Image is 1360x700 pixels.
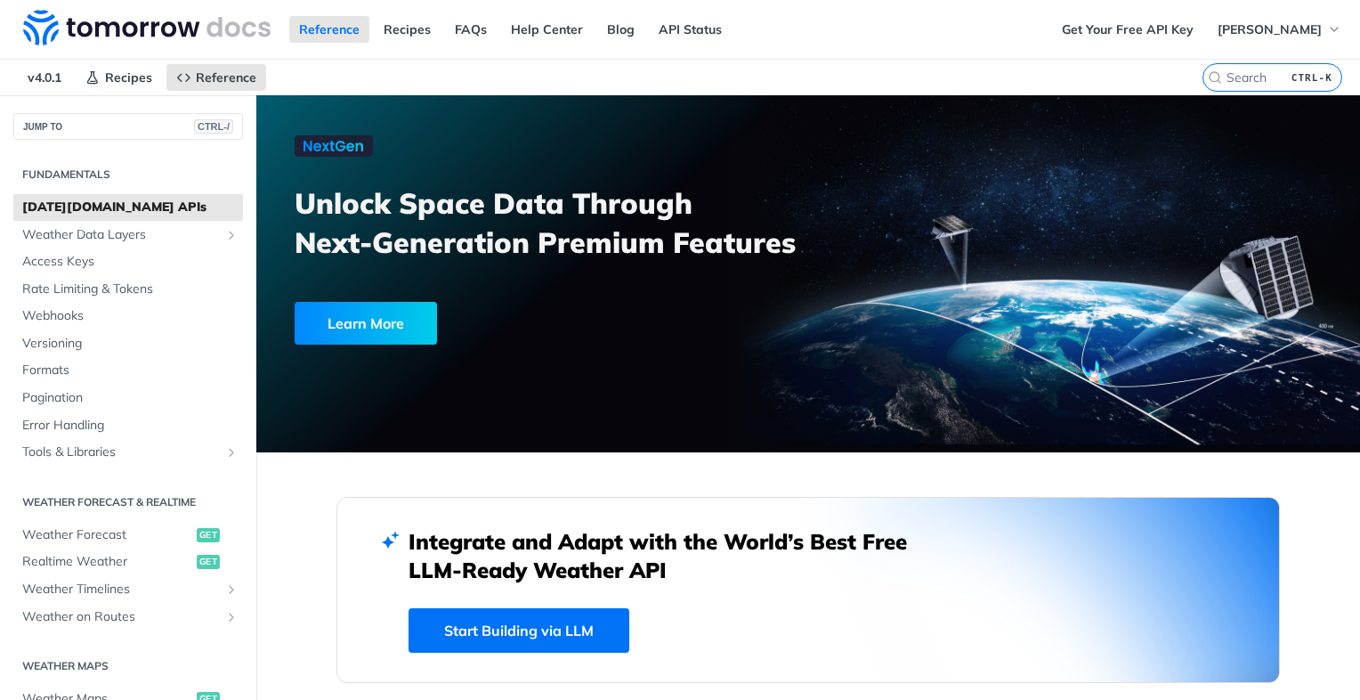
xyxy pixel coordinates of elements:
a: Help Center [501,16,593,43]
a: Pagination [13,385,243,411]
a: Recipes [374,16,441,43]
a: Error Handling [13,412,243,439]
a: Access Keys [13,248,243,275]
a: Rate Limiting & Tokens [13,276,243,303]
span: get [197,555,220,569]
button: Show subpages for Weather Timelines [224,582,239,597]
kbd: CTRL-K [1287,69,1337,86]
a: Webhooks [13,303,243,330]
a: Weather Data LayersShow subpages for Weather Data Layers [13,222,243,248]
img: NextGen [295,135,373,157]
span: Pagination [22,389,239,407]
span: Realtime Weather [22,553,192,571]
a: Blog [597,16,644,43]
span: get [197,528,220,542]
span: Error Handling [22,417,239,435]
a: FAQs [445,16,497,43]
a: Weather on RoutesShow subpages for Weather on Routes [13,604,243,631]
span: v4.0.1 [18,64,71,91]
span: Reference [196,69,256,85]
span: Formats [22,362,239,379]
span: Webhooks [22,307,239,325]
a: Reference [166,64,266,91]
button: Show subpages for Weather Data Layers [224,228,239,242]
a: Weather TimelinesShow subpages for Weather Timelines [13,576,243,603]
span: Weather on Routes [22,608,220,626]
a: Start Building via LLM [409,608,629,653]
h2: Weather Forecast & realtime [13,494,243,510]
span: Access Keys [22,253,239,271]
button: JUMP TOCTRL-/ [13,113,243,140]
span: Weather Timelines [22,581,220,598]
button: [PERSON_NAME] [1208,16,1351,43]
span: [PERSON_NAME] [1218,21,1322,37]
a: Get Your Free API Key [1052,16,1203,43]
svg: Search [1208,70,1222,85]
a: Realtime Weatherget [13,549,243,575]
button: Show subpages for Weather on Routes [224,610,239,624]
a: [DATE][DOMAIN_NAME] APIs [13,194,243,221]
span: Recipes [105,69,152,85]
a: Weather Forecastget [13,522,243,549]
span: Weather Data Layers [22,226,220,244]
span: Tools & Libraries [22,444,220,461]
a: Recipes [76,64,162,91]
img: Tomorrow.io Weather API Docs [23,10,271,45]
h3: Unlock Space Data Through Next-Generation Premium Features [295,183,828,262]
span: [DATE][DOMAIN_NAME] APIs [22,199,239,216]
h2: Integrate and Adapt with the World’s Best Free LLM-Ready Weather API [409,527,934,584]
a: API Status [649,16,732,43]
span: Weather Forecast [22,526,192,544]
span: Versioning [22,335,239,353]
a: Tools & LibrariesShow subpages for Tools & Libraries [13,439,243,466]
div: Learn More [295,302,437,345]
span: CTRL-/ [194,119,233,134]
h2: Fundamentals [13,167,243,183]
h2: Weather Maps [13,658,243,674]
a: Formats [13,357,243,384]
button: Show subpages for Tools & Libraries [224,445,239,460]
a: Reference [289,16,369,43]
span: Rate Limiting & Tokens [22,281,239,298]
a: Learn More [295,302,721,345]
a: Versioning [13,330,243,357]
